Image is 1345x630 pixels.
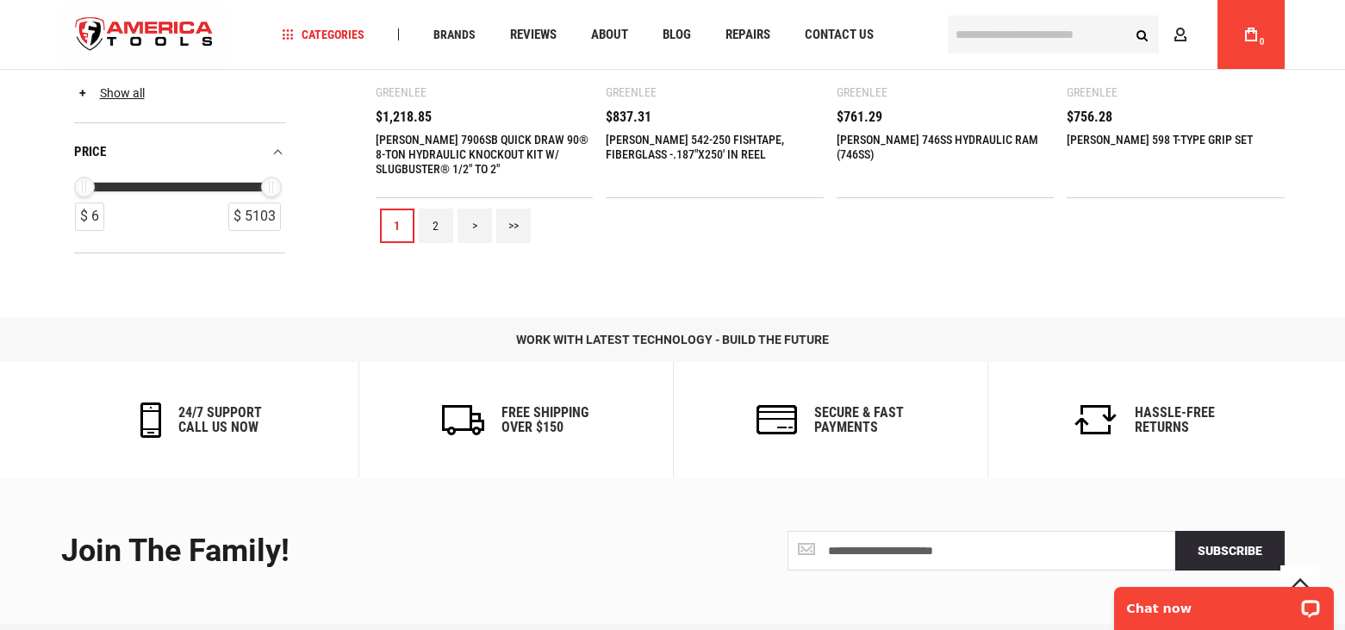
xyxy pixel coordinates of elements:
a: Categories [274,23,372,47]
span: About [591,28,628,41]
a: [PERSON_NAME] 598 T-TYPE GRIP SET [1067,133,1253,147]
div: $ 5103 [228,203,281,231]
div: $ 6 [75,203,104,231]
img: America Tools [61,3,228,67]
button: Subscribe [1175,531,1285,571]
span: Subscribe [1198,544,1262,558]
span: $837.31 [606,110,651,124]
span: $756.28 [1067,110,1112,124]
span: Repairs [725,28,770,41]
button: Search [1126,18,1159,51]
div: price [74,140,285,164]
div: Greenlee [837,85,887,99]
div: Greenlee [606,85,657,99]
a: [PERSON_NAME] 542-250 FISHTAPE, FIBERGLASS -.187"X250' IN REEL [606,133,784,161]
a: [PERSON_NAME] 746SS HYDRAULIC RAM (746SS) [837,133,1038,161]
span: $1,218.85 [376,110,432,124]
a: About [583,23,636,47]
a: 2 [419,209,453,243]
h6: 24/7 support call us now [178,405,262,435]
div: Greenlee [1067,85,1118,99]
h6: Hassle-Free Returns [1135,405,1215,435]
a: [PERSON_NAME] 7906SB QUICK DRAW 90® 8-TON HYDRAULIC KNOCKOUT KIT W/ SLUGBUSTER® 1/2" TO 2" [376,133,588,176]
a: Contact Us [797,23,881,47]
h6: secure & fast payments [814,405,904,435]
a: Repairs [718,23,778,47]
span: Reviews [510,28,557,41]
a: store logo [61,3,228,67]
a: Show all [74,86,145,100]
a: Reviews [502,23,564,47]
span: Blog [663,28,691,41]
span: Categories [282,28,364,41]
a: Blog [655,23,699,47]
a: 1 [380,209,414,243]
a: Brands [426,23,483,47]
iframe: LiveChat chat widget [1103,576,1345,630]
a: > [458,209,492,243]
div: Join the Family! [61,534,660,569]
span: $761.29 [837,110,882,124]
span: 0 [1260,37,1265,47]
a: >> [496,209,531,243]
span: Brands [433,28,476,41]
div: Greenlee [376,85,427,99]
span: Contact Us [805,28,874,41]
h6: Free Shipping Over $150 [501,405,588,435]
